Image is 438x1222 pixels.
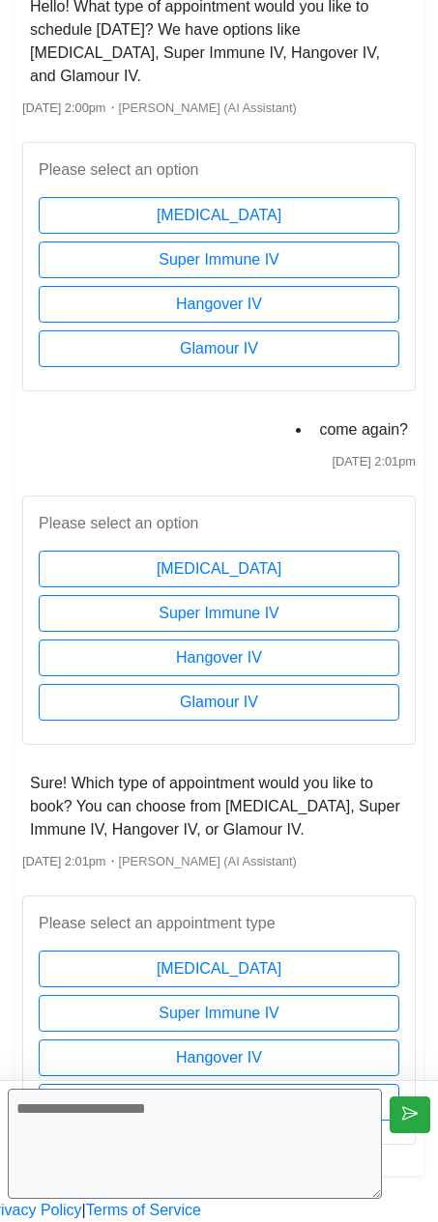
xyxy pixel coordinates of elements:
[39,684,399,721] button: Glamour IV
[39,951,399,987] button: [MEDICAL_DATA]
[39,158,399,182] p: Please select an option
[39,197,399,234] button: [MEDICAL_DATA]
[119,100,297,115] span: [PERSON_NAME] (AI Assistant)
[22,854,297,868] small: ・
[39,330,399,367] button: Glamour IV
[39,995,399,1032] button: Super Immune IV
[22,768,416,845] li: Sure! Which type of appointment would you like to book? You can choose from [MEDICAL_DATA], Super...
[332,454,416,469] span: [DATE] 2:01pm
[39,551,399,587] button: [MEDICAL_DATA]
[39,242,399,278] button: Super Immune IV
[39,286,399,323] button: Hangover IV
[311,414,416,445] li: come again?
[22,854,106,868] span: [DATE] 2:01pm
[22,100,297,115] small: ・
[39,512,399,535] p: Please select an option
[119,854,297,868] span: [PERSON_NAME] (AI Assistant)
[39,595,399,632] button: Super Immune IV
[39,1039,399,1076] button: Hangover IV
[22,100,106,115] span: [DATE] 2:00pm
[39,912,399,935] p: Please select an appointment type
[39,639,399,676] button: Hangover IV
